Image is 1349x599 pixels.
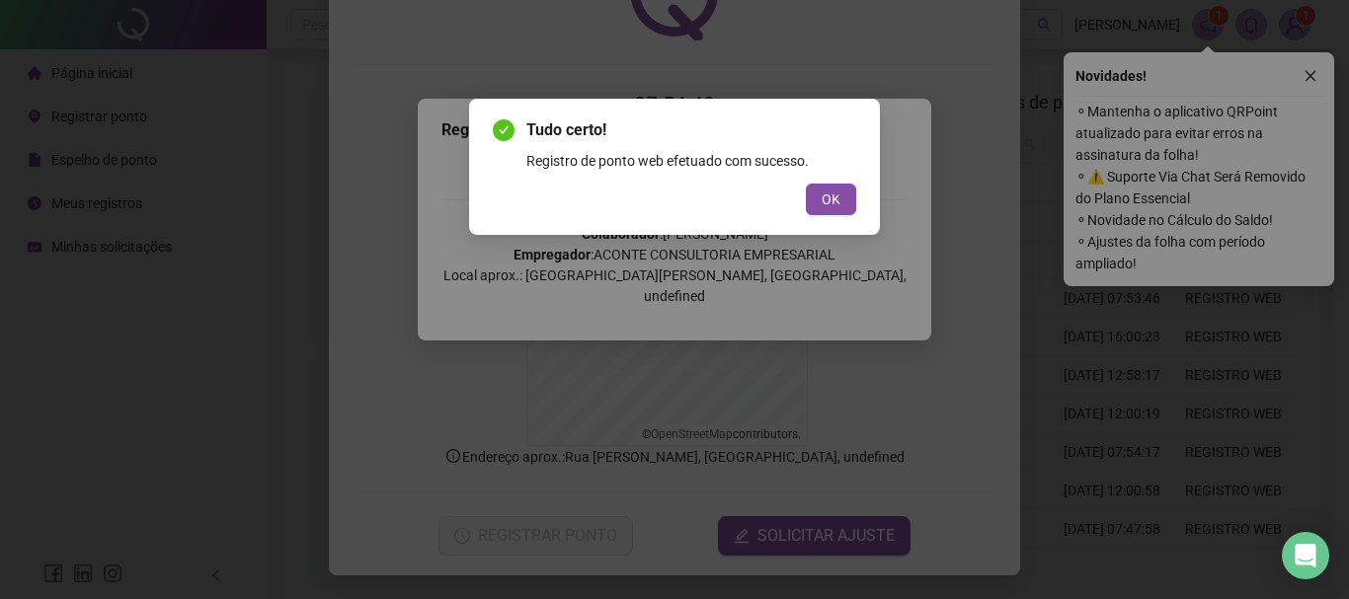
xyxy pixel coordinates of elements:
span: check-circle [493,119,515,141]
button: OK [806,184,856,215]
span: OK [822,188,840,210]
div: Open Intercom Messenger [1282,532,1329,579]
div: Registro de ponto web efetuado com sucesso. [526,150,856,172]
span: Tudo certo! [526,118,856,142]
